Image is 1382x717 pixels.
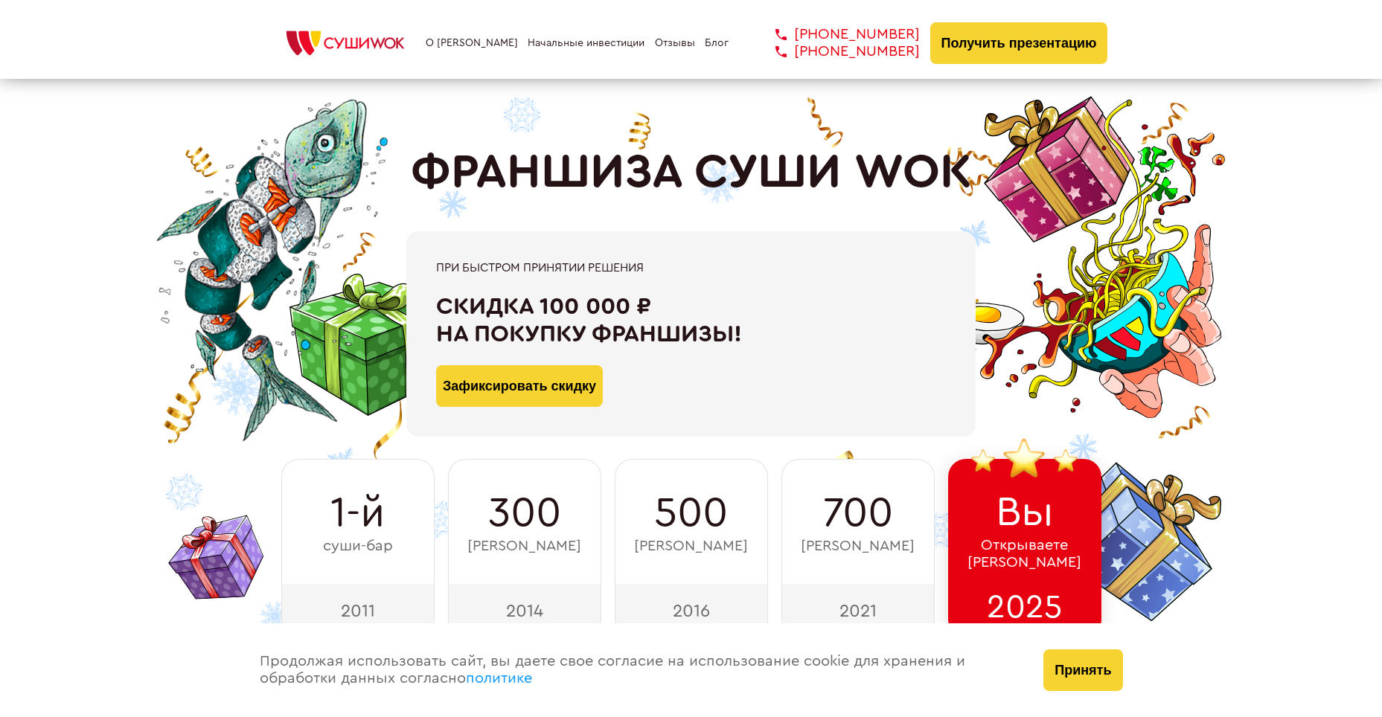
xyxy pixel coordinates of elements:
[634,538,748,555] span: [PERSON_NAME]
[996,489,1054,536] span: Вы
[1043,649,1122,691] button: Принять
[654,489,728,537] span: 500
[436,261,946,274] div: При быстром принятии решения
[781,584,935,637] div: 2021
[245,623,1029,717] div: Продолжая использовать сайт, вы даете свое согласие на использование cookie для хранения и обрабо...
[426,37,518,49] a: О [PERSON_NAME]
[753,43,920,60] a: [PHONE_NUMBER]
[467,538,581,555] span: [PERSON_NAME]
[448,584,601,637] div: 2014
[488,489,561,537] span: 300
[967,537,1081,571] span: Открываете [PERSON_NAME]
[466,671,532,686] a: политике
[948,584,1101,637] div: 2025
[801,538,915,555] span: [PERSON_NAME]
[823,489,893,537] span: 700
[705,37,729,49] a: Блог
[615,584,768,637] div: 2016
[655,37,695,49] a: Отзывы
[330,489,385,537] span: 1-й
[411,145,972,200] h1: ФРАНШИЗА СУШИ WOK
[275,27,416,60] img: СУШИWOK
[436,365,603,407] button: Зафиксировать скидку
[436,293,946,348] div: Скидка 100 000 ₽ на покупку франшизы!
[323,538,393,555] span: суши-бар
[528,37,644,49] a: Начальные инвестиции
[930,22,1108,64] button: Получить презентацию
[281,584,435,637] div: 2011
[753,26,920,43] a: [PHONE_NUMBER]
